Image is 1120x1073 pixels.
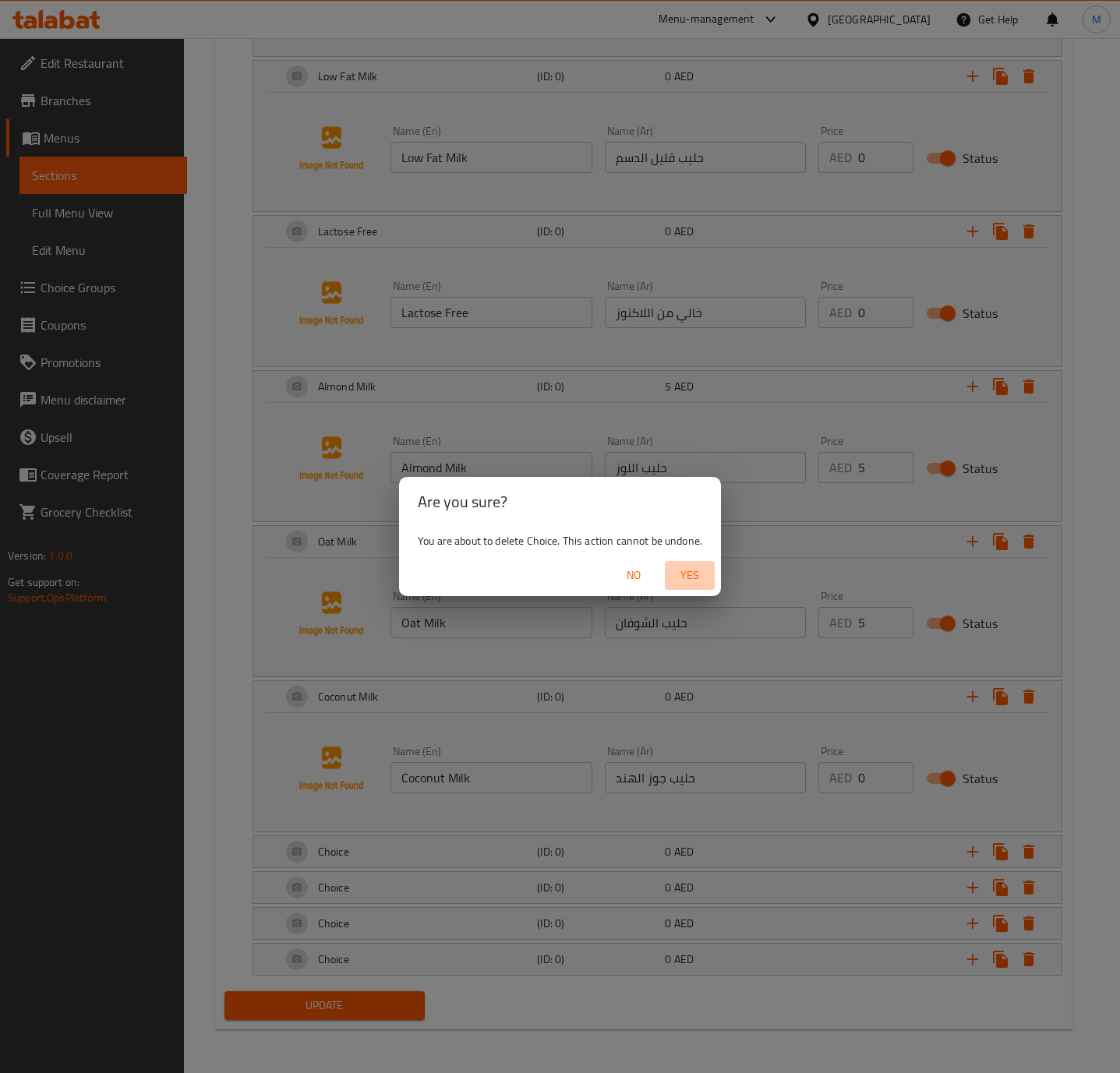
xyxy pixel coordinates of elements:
[615,566,652,585] span: No
[671,566,708,585] span: Yes
[665,561,715,590] button: Yes
[418,489,702,514] h2: Are you sure?
[399,527,721,555] div: You are about to delete Choice. This action cannot be undone.
[609,561,659,590] button: No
